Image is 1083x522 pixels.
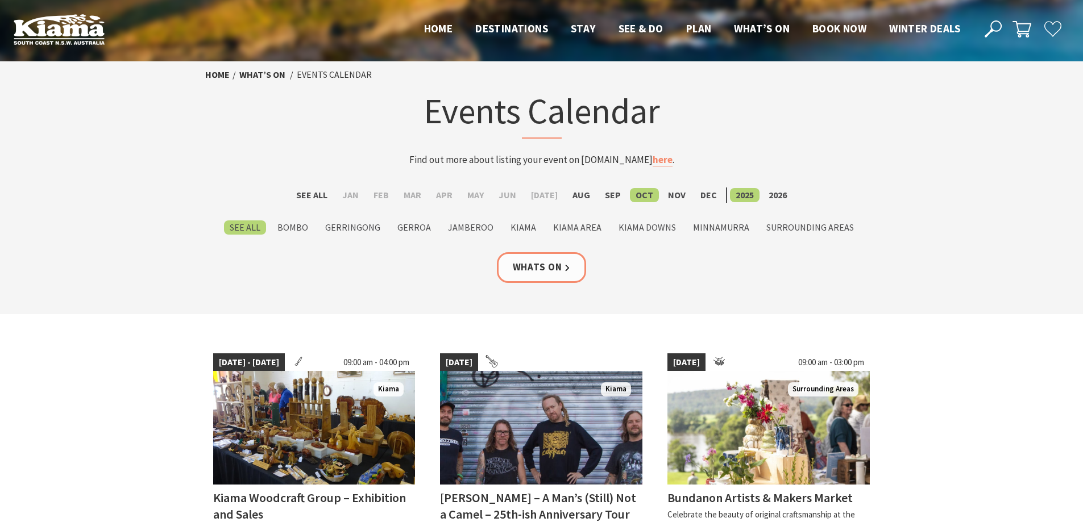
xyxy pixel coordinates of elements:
[601,382,631,396] span: Kiama
[338,353,415,371] span: 09:00 am - 04:00 pm
[337,188,364,202] label: Jan
[667,371,870,485] img: A seleciton of ceramic goods are placed on a table outdoor with river views behind
[374,382,404,396] span: Kiama
[368,188,395,202] label: Feb
[812,22,866,35] span: Book now
[440,353,478,371] span: [DATE]
[392,220,437,235] label: Gerroa
[462,188,489,202] label: May
[291,188,333,202] label: See All
[398,188,427,202] label: Mar
[547,220,607,235] label: Kiama Area
[413,20,972,39] nav: Main Menu
[686,22,712,35] span: Plan
[889,22,960,35] span: Winter Deals
[761,220,860,235] label: Surrounding Areas
[475,22,548,35] span: Destinations
[571,22,596,35] span: Stay
[687,220,755,235] label: Minnamurra
[667,490,853,506] h4: Bundanon Artists & Makers Market
[730,188,760,202] label: 2025
[430,188,458,202] label: Apr
[239,69,285,81] a: What’s On
[319,220,386,235] label: Gerringong
[599,188,626,202] label: Sep
[213,490,406,522] h4: Kiama Woodcraft Group – Exhibition and Sales
[319,88,765,139] h1: Events Calendar
[224,220,266,235] label: See All
[613,220,682,235] label: Kiama Downs
[272,220,314,235] label: Bombo
[297,68,372,82] li: Events Calendar
[653,153,673,166] a: here
[424,22,453,35] span: Home
[442,220,499,235] label: Jamberoo
[792,353,870,371] span: 09:00 am - 03:00 pm
[319,152,765,168] p: Find out more about listing your event on [DOMAIN_NAME] .
[695,188,723,202] label: Dec
[213,371,416,485] img: The wonders of wood
[662,188,691,202] label: Nov
[497,252,587,282] a: Whats On
[763,188,792,202] label: 2026
[440,490,636,522] h4: [PERSON_NAME] – A Man’s (Still) Not a Camel – 25th-ish Anniversary Tour
[213,353,285,371] span: [DATE] - [DATE]
[734,22,790,35] span: What’s On
[630,188,659,202] label: Oct
[493,188,522,202] label: Jun
[440,371,642,485] img: Frenzel Rhomb Kiama Pavilion Saturday 4th October
[505,220,542,235] label: Kiama
[205,69,230,81] a: Home
[667,353,706,371] span: [DATE]
[567,188,596,202] label: Aug
[14,14,105,45] img: Kiama Logo
[788,382,858,396] span: Surrounding Areas
[619,22,663,35] span: See & Do
[525,188,563,202] label: [DATE]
